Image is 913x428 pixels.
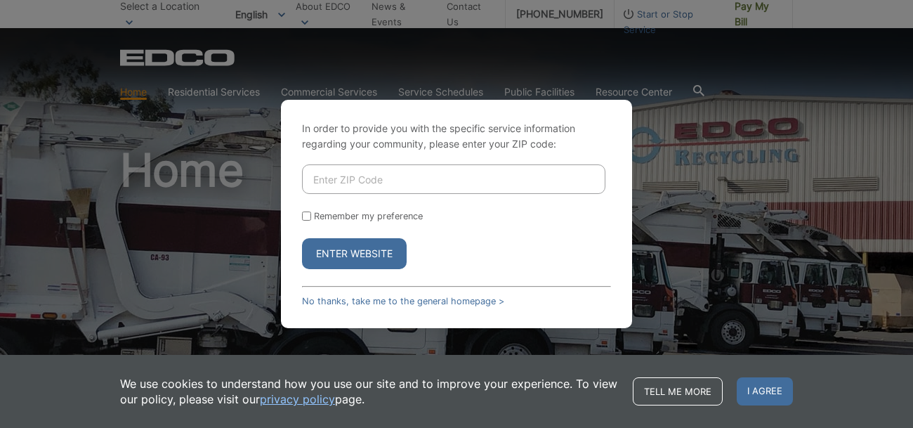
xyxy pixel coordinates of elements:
button: Enter Website [302,238,407,269]
a: Tell me more [633,377,723,406]
span: I agree [737,377,793,406]
a: privacy policy [260,391,335,407]
p: We use cookies to understand how you use our site and to improve your experience. To view our pol... [120,376,619,407]
p: In order to provide you with the specific service information regarding your community, please en... [302,121,611,152]
input: Enter ZIP Code [302,164,605,194]
a: No thanks, take me to the general homepage > [302,296,504,306]
label: Remember my preference [314,211,423,221]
